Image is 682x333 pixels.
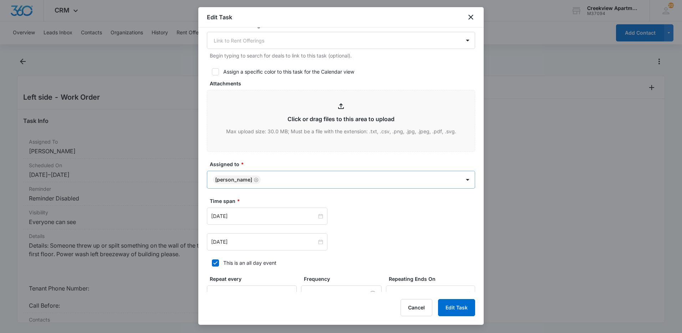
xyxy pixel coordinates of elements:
[438,299,475,316] button: Edit Task
[389,275,478,283] label: Repeating Ends On
[210,52,475,59] p: Begin typing to search for deals to link to this task (optional).
[211,212,317,220] input: Aug 9, 2025
[252,177,259,182] div: Remove Javier Garcia
[211,238,317,246] input: Aug 11, 2025
[210,160,478,168] label: Assigned to
[318,239,323,244] span: close-circle
[304,275,385,283] label: Frequency
[207,13,232,21] h1: Edit Task
[318,214,323,219] span: close-circle
[367,289,378,300] button: Clear
[210,197,478,205] label: Time span
[223,259,276,267] div: This is an all day event
[210,80,478,87] label: Attachments
[207,285,297,303] input: Number
[215,177,252,182] div: [PERSON_NAME]
[210,275,300,283] label: Repeat every
[467,13,475,21] button: close
[390,290,464,298] input: Select date
[401,299,432,316] button: Cancel
[223,68,354,75] div: Assign a specific color to this task for the Calendar view
[207,90,475,151] input: Click or drag files to this area to upload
